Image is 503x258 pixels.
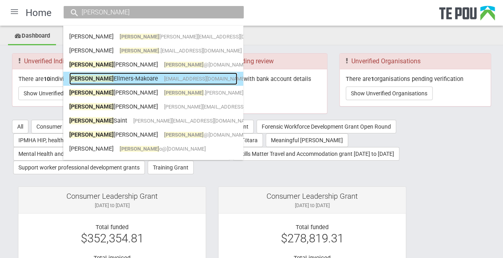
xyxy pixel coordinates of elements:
button: Consumer Leadership Grant [31,120,112,133]
span: [PERSON_NAME] [69,117,114,124]
a: [PERSON_NAME][PERSON_NAME][PERSON_NAME]@[DOMAIN_NAME] [69,129,237,141]
h3: Bank accounts pending review [182,58,321,65]
button: All [12,120,28,133]
div: $278,819.31 [224,235,400,242]
span: [PERSON_NAME][EMAIL_ADDRESS][DOMAIN_NAME] [164,104,284,110]
div: Consumer Leadership Grant [24,193,200,200]
span: @[DOMAIN_NAME] [164,132,247,138]
button: IPMHA HIP, health coach and support worker professional development grant [13,133,215,147]
span: [EMAIL_ADDRESS][DOMAIN_NAME] [164,76,245,82]
b: 10 [44,75,50,83]
button: Mental Health and Addiction, study grant for people of [DEMOGRAPHIC_DATA] faith [13,147,230,161]
a: [PERSON_NAME][PERSON_NAME][PERSON_NAME].[PERSON_NAME][EMAIL_ADDRESS][DOMAIN_NAME] [69,87,237,99]
a: [PERSON_NAME][PERSON_NAME][PERSON_NAME]@[DOMAIN_NAME] [69,58,237,71]
span: [PERSON_NAME] [69,75,114,82]
p: There are individuals with bank account details pending review [182,75,321,90]
h3: Unverified Individuals [18,58,157,65]
a: [PERSON_NAME][PERSON_NAME][PERSON_NAME][EMAIL_ADDRESS][DOMAIN_NAME] [69,30,237,43]
button: Meaningful [PERSON_NAME] [266,133,348,147]
span: [PERSON_NAME] [69,131,114,138]
a: [PERSON_NAME]Ellmers-Makoare[EMAIL_ADDRESS][DOMAIN_NAME] [69,73,237,85]
a: [PERSON_NAME][PERSON_NAME].[EMAIL_ADDRESS][DOMAIN_NAME] [69,44,237,57]
span: @[DOMAIN_NAME] [164,62,247,68]
span: [PERSON_NAME] [120,48,159,54]
span: [PERSON_NAME] [164,90,204,96]
span: [PERSON_NAME] [69,61,114,68]
div: [DATE] to [DATE] [224,202,400,209]
button: Support worker professional development grants [13,161,145,174]
span: [PERSON_NAME] [164,132,204,138]
button: Training Grant [148,161,194,174]
span: .[PERSON_NAME][EMAIL_ADDRESS][DOMAIN_NAME] [164,90,325,96]
span: [PERSON_NAME] [69,89,114,96]
span: o@[DOMAIN_NAME] [120,146,206,152]
span: [PERSON_NAME] [120,146,159,152]
span: [PERSON_NAME] [120,34,159,40]
a: [PERSON_NAME][PERSON_NAME][PERSON_NAME][EMAIL_ADDRESS][DOMAIN_NAME] [69,101,237,113]
div: $352,354.81 [24,235,200,242]
p: There are individuals pending verification [18,75,157,83]
button: Show Unverified Individuals [18,87,97,100]
button: Skills Matter Travel and Accommodation grant [DATE] to [DATE] [233,147,399,161]
a: Dashboard [8,28,56,45]
span: [PERSON_NAME] [164,62,204,68]
span: [PERSON_NAME][EMAIL_ADDRESS][DOMAIN_NAME] [133,118,253,124]
a: [PERSON_NAME]Saint[PERSON_NAME][EMAIL_ADDRESS][DOMAIN_NAME] [69,115,237,127]
div: Consumer Leadership Grant [224,193,400,200]
h3: Unverified Organisations [346,58,485,65]
a: [PERSON_NAME][PERSON_NAME]o@[DOMAIN_NAME] [69,143,237,155]
div: Total funded [224,224,400,231]
span: .[EMAIL_ADDRESS][DOMAIN_NAME] [120,48,242,54]
button: Forensic Workforce Development Grant Open Round [257,120,396,133]
span: [PERSON_NAME] [69,103,114,110]
div: [DATE] to [DATE] [24,202,200,209]
button: Show Unverified Organisations [346,87,433,100]
p: There are organisations pending verification [346,75,485,83]
span: [PERSON_NAME][EMAIL_ADDRESS][DOMAIN_NAME] [120,34,279,40]
input: Search [79,8,220,16]
b: 1 [371,75,374,83]
div: Total funded [24,224,200,231]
